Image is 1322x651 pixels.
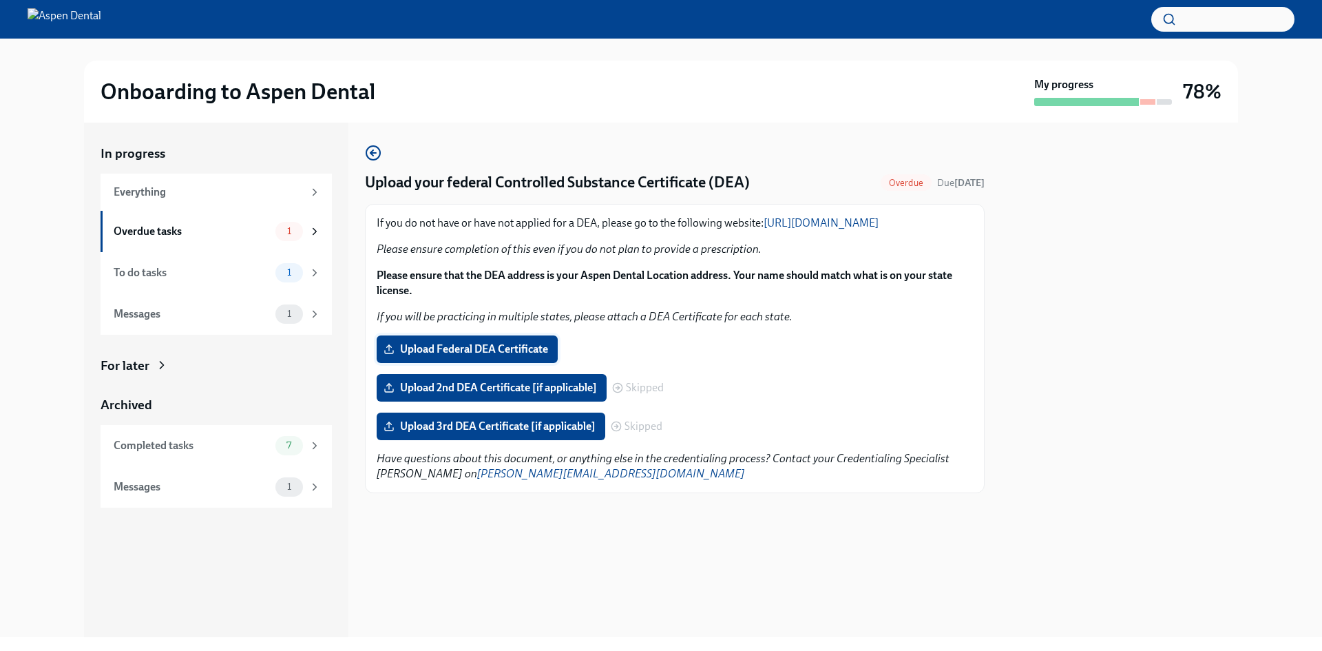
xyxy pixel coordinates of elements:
em: Have questions about this document, or anything else in the credentialing process? Contact your C... [377,452,949,480]
a: Overdue tasks1 [101,211,332,252]
a: [PERSON_NAME][EMAIL_ADDRESS][DOMAIN_NAME] [477,467,745,480]
a: Completed tasks7 [101,425,332,466]
div: For later [101,357,149,375]
strong: [DATE] [954,177,985,189]
span: 1 [279,267,300,278]
div: Everything [114,185,303,200]
a: For later [101,357,332,375]
div: Messages [114,307,270,322]
span: Upload 2nd DEA Certificate [if applicable] [386,381,597,395]
span: 1 [279,309,300,319]
label: Upload 2nd DEA Certificate [if applicable] [377,374,607,402]
span: 1 [279,226,300,236]
a: Messages1 [101,466,332,508]
h4: Upload your federal Controlled Substance Certificate (DEA) [365,172,750,193]
span: 7 [278,440,300,451]
span: 1 [279,482,300,492]
h2: Onboarding to Aspen Dental [101,78,375,105]
span: Upload Federal DEA Certificate [386,342,548,356]
strong: My progress [1034,77,1093,92]
div: Messages [114,479,270,495]
p: If you do not have or have not applied for a DEA, please go to the following website: [377,216,973,231]
div: To do tasks [114,265,270,280]
div: Completed tasks [114,438,270,453]
span: Skipped [626,382,664,393]
em: If you will be practicing in multiple states, please attach a DEA Certificate for each state. [377,310,793,323]
a: Archived [101,396,332,414]
a: Messages1 [101,293,332,335]
span: Due [937,177,985,189]
label: Upload 3rd DEA Certificate [if applicable] [377,413,605,440]
span: Skipped [625,421,662,432]
a: To do tasks1 [101,252,332,293]
a: In progress [101,145,332,163]
img: Aspen Dental [28,8,101,30]
strong: Please ensure that the DEA address is your Aspen Dental Location address. Your name should match ... [377,269,952,297]
div: Overdue tasks [114,224,270,239]
h3: 78% [1183,79,1221,104]
a: [URL][DOMAIN_NAME] [764,216,879,229]
em: Please ensure completion of this even if you do not plan to provide a prescription. [377,242,762,256]
a: Everything [101,174,332,211]
span: Upload 3rd DEA Certificate [if applicable] [386,420,596,433]
span: Overdue [881,178,932,188]
label: Upload Federal DEA Certificate [377,335,558,363]
span: May 16th, 2025 10:00 [937,176,985,189]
